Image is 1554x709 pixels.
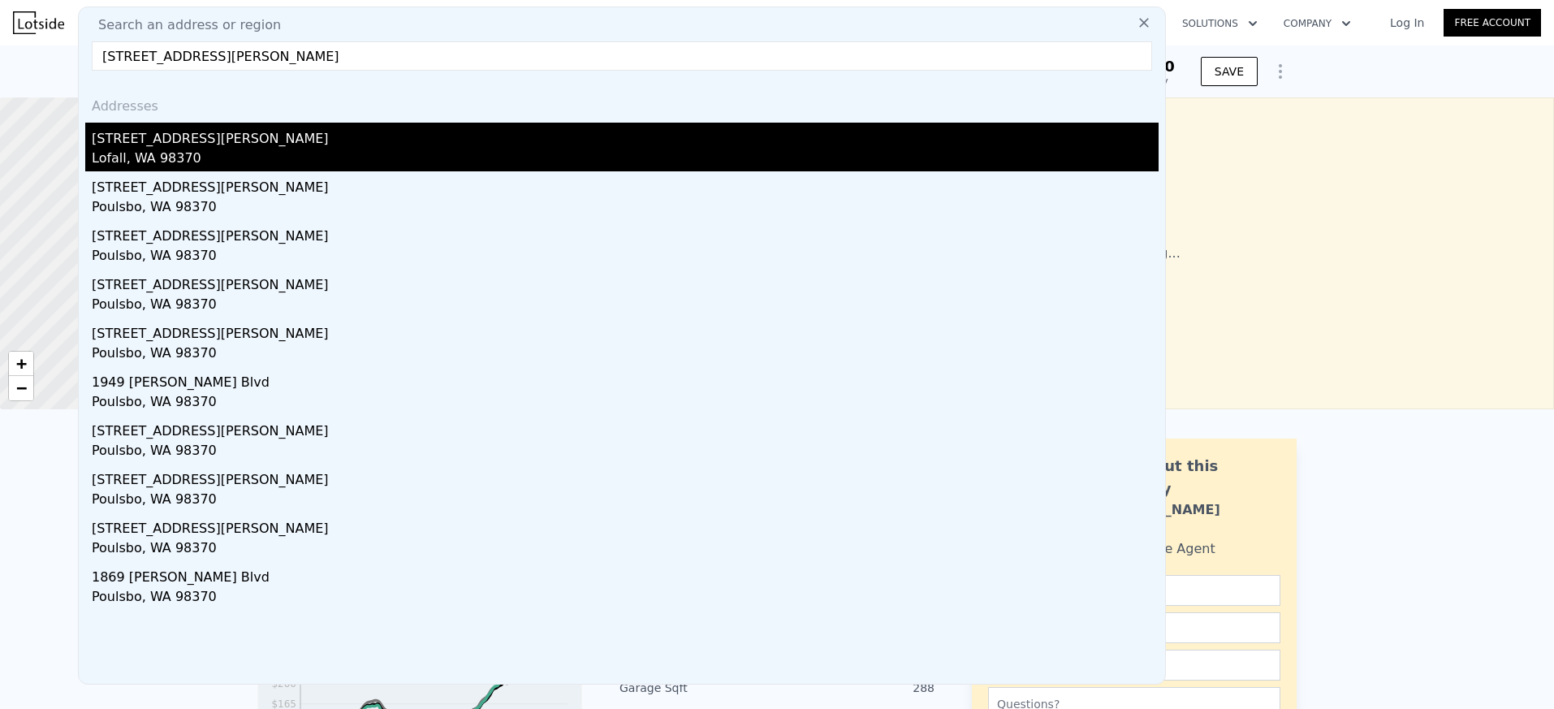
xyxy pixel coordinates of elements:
[92,197,1159,220] div: Poulsbo, WA 98370
[92,490,1159,512] div: Poulsbo, WA 98370
[1444,9,1541,37] a: Free Account
[1201,57,1258,86] button: SAVE
[92,123,1159,149] div: [STREET_ADDRESS][PERSON_NAME]
[16,353,27,374] span: +
[92,220,1159,246] div: [STREET_ADDRESS][PERSON_NAME]
[271,678,296,690] tspan: $200
[1264,55,1297,88] button: Show Options
[92,538,1159,561] div: Poulsbo, WA 98370
[619,680,777,696] div: Garage Sqft
[92,587,1159,610] div: Poulsbo, WA 98370
[92,171,1159,197] div: [STREET_ADDRESS][PERSON_NAME]
[1099,455,1280,500] div: Ask about this property
[1271,9,1364,38] button: Company
[92,318,1159,344] div: [STREET_ADDRESS][PERSON_NAME]
[92,269,1159,295] div: [STREET_ADDRESS][PERSON_NAME]
[92,441,1159,464] div: Poulsbo, WA 98370
[9,376,33,400] a: Zoom out
[92,561,1159,587] div: 1869 [PERSON_NAME] Blvd
[92,149,1159,171] div: Lofall, WA 98370
[92,246,1159,269] div: Poulsbo, WA 98370
[92,392,1159,415] div: Poulsbo, WA 98370
[92,366,1159,392] div: 1949 [PERSON_NAME] Blvd
[9,352,33,376] a: Zoom in
[1371,15,1444,31] a: Log In
[92,295,1159,318] div: Poulsbo, WA 98370
[92,41,1152,71] input: Enter an address, city, region, neighborhood or zip code
[85,15,281,35] span: Search an address or region
[92,344,1159,366] div: Poulsbo, WA 98370
[92,464,1159,490] div: [STREET_ADDRESS][PERSON_NAME]
[85,84,1159,123] div: Addresses
[13,11,64,34] img: Lotside
[92,512,1159,538] div: [STREET_ADDRESS][PERSON_NAME]
[92,415,1159,441] div: [STREET_ADDRESS][PERSON_NAME]
[1099,500,1280,539] div: [PERSON_NAME] Bahadur
[777,680,935,696] div: 288
[1169,9,1271,38] button: Solutions
[16,378,27,398] span: −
